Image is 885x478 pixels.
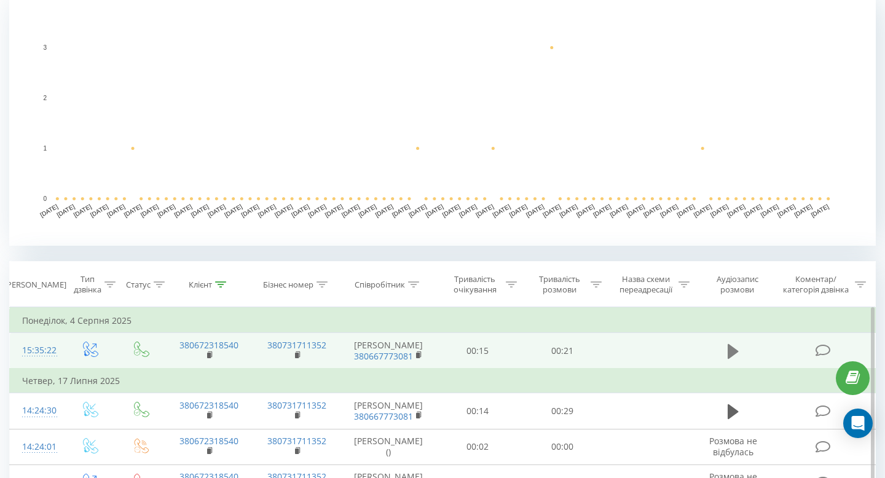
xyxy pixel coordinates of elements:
[525,203,545,218] text: [DATE]
[179,339,238,351] a: 380672318540
[126,280,151,290] div: Статус
[223,203,243,218] text: [DATE]
[290,203,310,218] text: [DATE]
[10,308,876,333] td: Понеділок, 4 Серпня 2025
[492,203,512,218] text: [DATE]
[179,399,238,411] a: 380672318540
[616,274,675,295] div: Назва схеми переадресації
[43,195,47,202] text: 0
[608,203,629,218] text: [DATE]
[206,203,227,218] text: [DATE]
[307,203,328,218] text: [DATE]
[776,203,796,218] text: [DATE]
[10,369,876,393] td: Четвер, 17 Липня 2025
[474,203,495,218] text: [DATE]
[355,280,405,290] div: Співробітник
[726,203,746,218] text: [DATE]
[189,280,212,290] div: Клієнт
[357,203,377,218] text: [DATE]
[436,429,521,464] td: 00:02
[354,410,413,422] a: 380667773081
[709,435,757,458] span: Розмова не відбулась
[22,339,52,362] div: 15:35:22
[341,393,436,429] td: [PERSON_NAME]
[140,203,160,218] text: [DATE]
[709,203,730,218] text: [DATE]
[575,203,596,218] text: [DATE]
[559,203,579,218] text: [DATE]
[123,203,143,218] text: [DATE]
[780,274,852,295] div: Коментар/категорія дзвінка
[520,429,605,464] td: 00:00
[407,203,428,218] text: [DATE]
[374,203,395,218] text: [DATE]
[341,429,436,464] td: [PERSON_NAME] ()
[89,203,109,218] text: [DATE]
[704,274,771,295] div: Аудіозапис розмови
[106,203,126,218] text: [DATE]
[340,203,361,218] text: [DATE]
[43,145,47,152] text: 1
[436,393,521,429] td: 00:14
[458,203,478,218] text: [DATE]
[74,274,101,295] div: Тип дзвінка
[676,203,696,218] text: [DATE]
[22,435,52,459] div: 14:24:01
[693,203,713,218] text: [DATE]
[659,203,679,218] text: [DATE]
[22,399,52,423] div: 14:24:30
[520,333,605,369] td: 00:21
[273,203,294,218] text: [DATE]
[179,435,238,447] a: 380672318540
[592,203,612,218] text: [DATE]
[760,203,780,218] text: [DATE]
[4,280,66,290] div: [PERSON_NAME]
[173,203,193,218] text: [DATE]
[843,409,873,438] div: Open Intercom Messenger
[626,203,646,218] text: [DATE]
[436,333,521,369] td: 00:15
[240,203,261,218] text: [DATE]
[354,350,413,362] a: 380667773081
[341,333,436,369] td: [PERSON_NAME]
[257,203,277,218] text: [DATE]
[56,203,76,218] text: [DATE]
[324,203,344,218] text: [DATE]
[39,203,59,218] text: [DATE]
[447,274,503,295] div: Тривалість очікування
[743,203,763,218] text: [DATE]
[263,280,313,290] div: Бізнес номер
[531,274,588,295] div: Тривалість розмови
[156,203,176,218] text: [DATE]
[267,435,326,447] a: 380731711352
[508,203,529,218] text: [DATE]
[520,393,605,429] td: 00:29
[441,203,462,218] text: [DATE]
[267,339,326,351] a: 380731711352
[190,203,210,218] text: [DATE]
[391,203,411,218] text: [DATE]
[642,203,663,218] text: [DATE]
[73,203,93,218] text: [DATE]
[424,203,444,218] text: [DATE]
[43,44,47,51] text: 3
[43,95,47,101] text: 2
[267,399,326,411] a: 380731711352
[793,203,813,218] text: [DATE]
[810,203,830,218] text: [DATE]
[541,203,562,218] text: [DATE]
